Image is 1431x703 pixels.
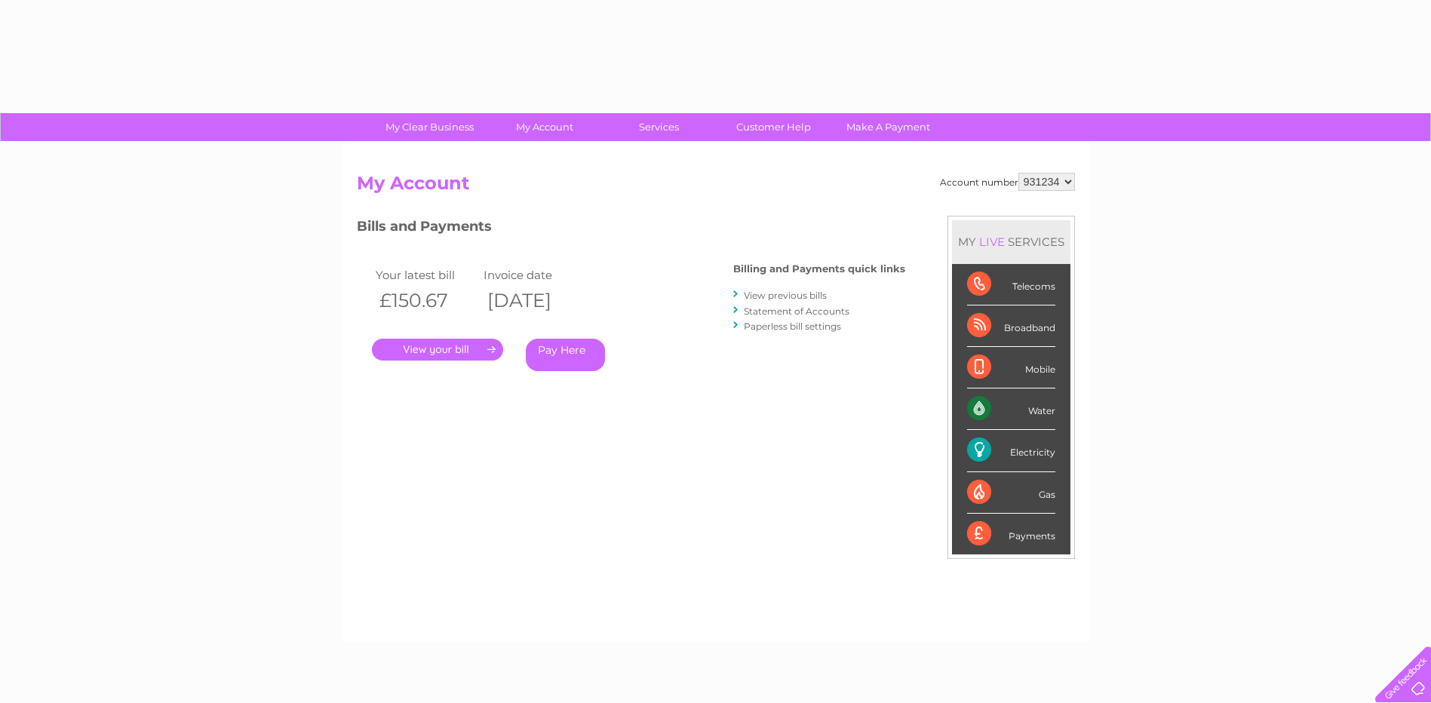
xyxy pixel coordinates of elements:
div: LIVE [976,235,1008,249]
div: Account number [940,173,1075,191]
h3: Bills and Payments [357,216,905,242]
div: Broadband [967,305,1055,347]
a: Services [597,113,721,141]
h2: My Account [357,173,1075,201]
th: [DATE] [480,285,588,316]
div: Telecoms [967,264,1055,305]
a: Statement of Accounts [744,305,849,317]
a: View previous bills [744,290,827,301]
div: MY SERVICES [952,220,1070,263]
div: Mobile [967,347,1055,388]
div: Gas [967,472,1055,514]
div: Payments [967,514,1055,554]
a: My Clear Business [367,113,492,141]
a: Pay Here [526,339,605,371]
th: £150.67 [372,285,481,316]
td: Invoice date [480,265,588,285]
a: Make A Payment [826,113,950,141]
a: . [372,339,503,361]
td: Your latest bill [372,265,481,285]
div: Electricity [967,430,1055,471]
a: Customer Help [711,113,836,141]
a: My Account [482,113,606,141]
h4: Billing and Payments quick links [733,263,905,275]
a: Paperless bill settings [744,321,841,332]
div: Water [967,388,1055,430]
